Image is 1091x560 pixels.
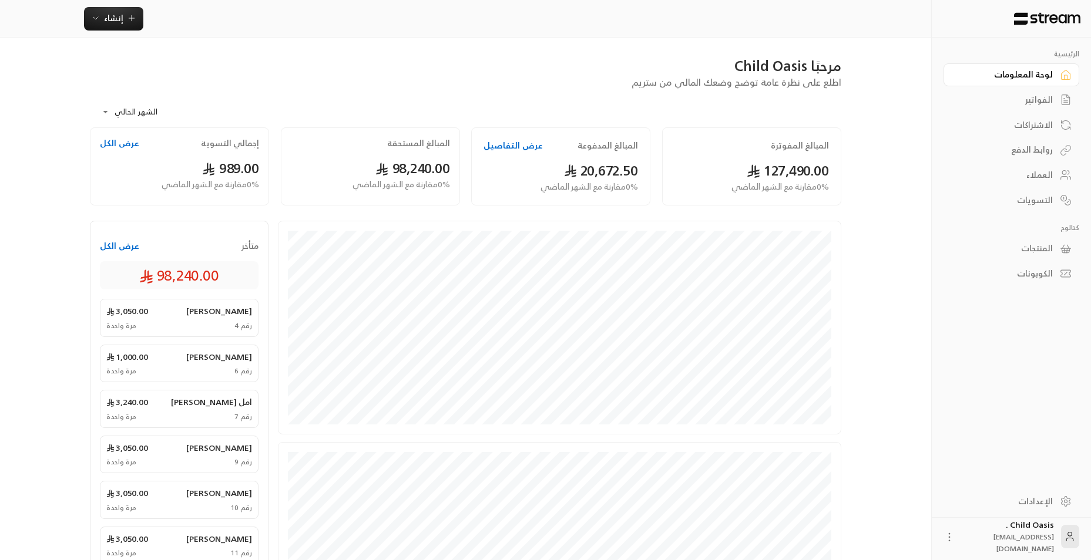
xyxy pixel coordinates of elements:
[944,188,1079,211] a: التسويات
[944,164,1079,187] a: العملاء
[84,7,143,31] button: إنشاء
[944,139,1079,161] a: روابط الدفع
[747,158,829,183] span: 127,490.00
[958,268,1053,279] div: الكوبونات
[186,305,252,317] span: [PERSON_NAME]
[944,63,1079,86] a: لوحة المعلومات
[958,69,1053,80] div: لوحة المعلومات
[100,240,139,252] button: عرض الكل
[234,412,252,421] span: رقم 7
[958,242,1053,254] div: المنتجات
[106,396,148,408] span: 3,240.00
[958,119,1053,131] div: الاشتراكات
[234,321,252,330] span: رقم 4
[186,351,252,363] span: [PERSON_NAME]
[186,487,252,499] span: [PERSON_NAME]
[541,181,638,193] span: 0 % مقارنة مع الشهر الماضي
[353,178,450,191] span: 0 % مقارنة مع الشهر الماضي
[944,237,1079,260] a: المنتجات
[958,169,1053,181] div: العملاء
[106,305,148,317] span: 3,050.00
[106,366,136,376] span: مرة واحدة
[162,178,259,191] span: 0 % مقارنة مع الشهر الماضي
[100,137,139,149] button: عرض الكل
[958,94,1053,106] div: الفواتير
[771,140,829,151] h2: المبالغ المفوترة
[106,533,148,545] span: 3,050.00
[186,533,252,545] span: [PERSON_NAME]
[632,74,841,90] span: اطلع على نظرة عامة توضح وضعك المالي من ستريم
[230,548,252,558] span: رقم 11
[202,156,259,180] span: 989.00
[106,442,148,454] span: 3,050.00
[944,223,1079,232] p: كتالوج
[171,396,252,408] span: امل [PERSON_NAME]
[958,194,1053,206] div: التسويات
[106,487,148,499] span: 3,050.00
[944,262,1079,285] a: الكوبونات
[387,137,450,149] h2: المبالغ المستحقة
[578,140,638,151] h2: المبالغ المدفوعة
[104,11,123,25] span: إنشاء
[234,457,252,467] span: رقم 9
[993,531,1054,555] span: [EMAIL_ADDRESS][DOMAIN_NAME]
[958,495,1053,507] div: الإعدادات
[106,351,148,363] span: 1,000.00
[484,140,543,151] button: عرض التفاصيل
[106,503,136,512] span: مرة واحدة
[241,240,259,252] span: متأخر
[234,366,252,376] span: رقم 6
[96,97,184,127] div: الشهر الحالي
[375,156,450,180] span: 98,240.00
[106,412,136,421] span: مرة واحدة
[731,181,829,193] span: 0 % مقارنة مع الشهر الماضي
[106,321,136,330] span: مرة واحدة
[201,137,259,149] h2: إجمالي التسوية
[958,144,1053,156] div: روابط الدفع
[90,56,841,75] div: مرحبًا Child Oasis
[1013,12,1082,25] img: Logo
[944,113,1079,136] a: الاشتراكات
[944,89,1079,112] a: الفواتير
[106,457,136,467] span: مرة واحدة
[106,548,136,558] span: مرة واحدة
[564,158,639,183] span: 20,672.50
[962,519,1054,554] div: Child Oasis .
[944,49,1079,59] p: الرئيسية
[230,503,252,512] span: رقم 10
[186,442,252,454] span: [PERSON_NAME]
[139,266,219,285] span: 98,240.00
[944,490,1079,512] a: الإعدادات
